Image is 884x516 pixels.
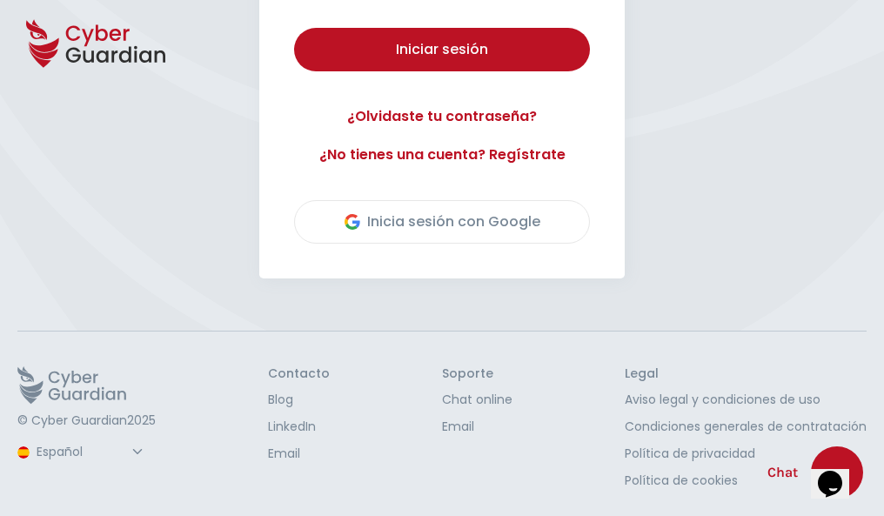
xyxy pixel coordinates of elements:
[442,391,512,409] a: Chat online
[17,446,30,459] img: region-logo
[268,391,330,409] a: Blog
[625,418,867,436] a: Condiciones generales de contratación
[294,106,590,127] a: ¿Olvidaste tu contraseña?
[811,446,867,499] iframe: chat widget
[767,462,798,483] span: Chat
[625,472,867,490] a: Política de cookies
[345,211,540,232] div: Inicia sesión con Google
[294,144,590,165] a: ¿No tienes una cuenta? Regístrate
[268,418,330,436] a: LinkedIn
[268,445,330,463] a: Email
[625,445,867,463] a: Política de privacidad
[294,200,590,244] button: Inicia sesión con Google
[625,391,867,409] a: Aviso legal y condiciones de uso
[268,366,330,382] h3: Contacto
[625,366,867,382] h3: Legal
[442,418,512,436] a: Email
[442,366,512,382] h3: Soporte
[17,413,156,429] p: © Cyber Guardian 2025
